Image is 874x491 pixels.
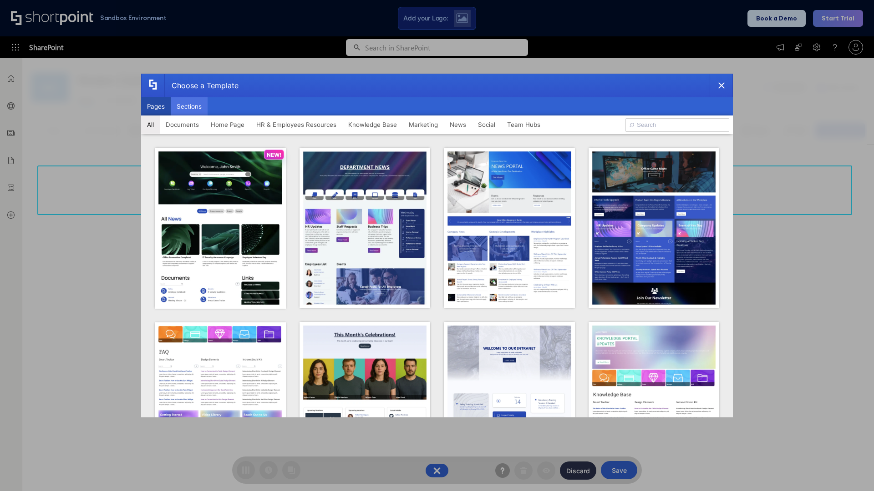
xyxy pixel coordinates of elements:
[267,151,281,158] p: NEW!
[164,74,239,97] div: Choose a Template
[828,447,874,491] iframe: Chat Widget
[501,115,546,134] button: Team Hubs
[141,97,171,115] button: Pages
[250,115,342,134] button: HR & Employees Resources
[160,115,205,134] button: Documents
[342,115,403,134] button: Knowledge Base
[141,74,733,417] div: template selector
[625,118,729,132] input: Search
[205,115,250,134] button: Home Page
[141,115,160,134] button: All
[444,115,472,134] button: News
[171,97,208,115] button: Sections
[472,115,501,134] button: Social
[403,115,444,134] button: Marketing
